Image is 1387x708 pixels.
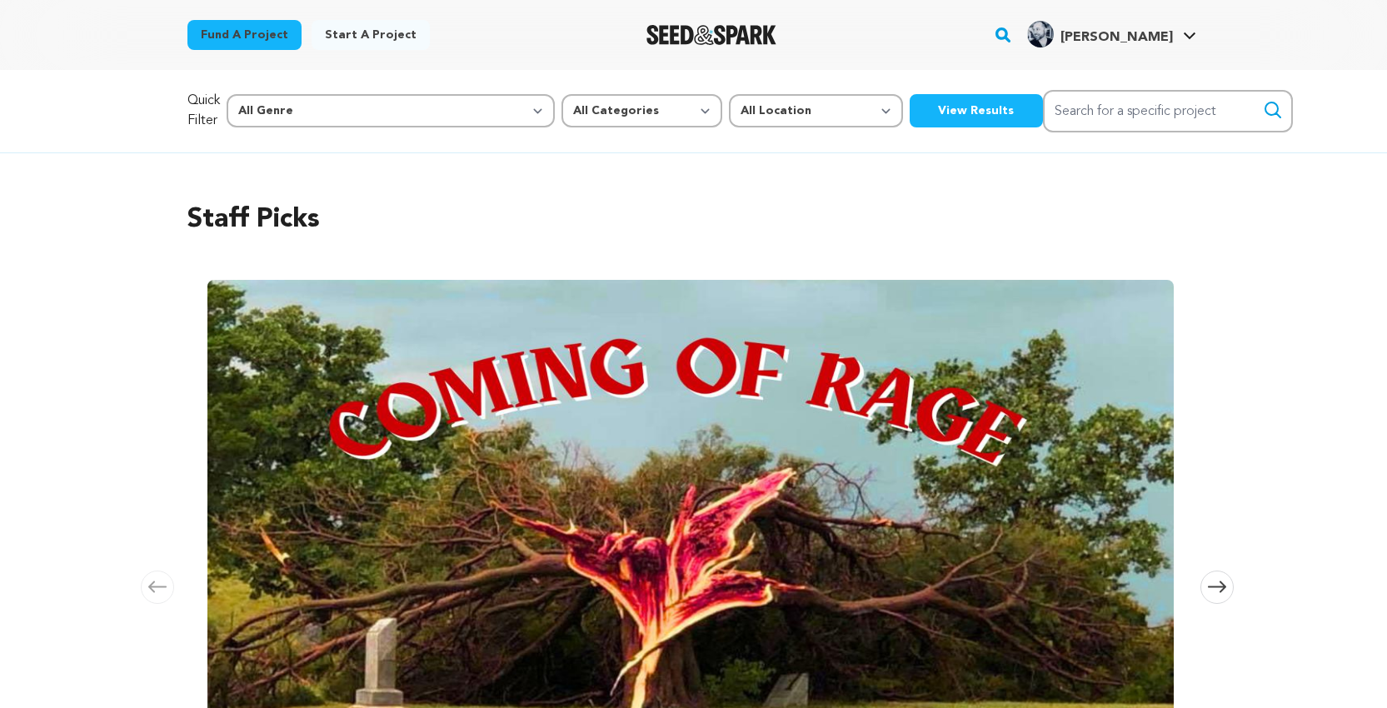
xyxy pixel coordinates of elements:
h2: Staff Picks [187,200,1200,240]
a: Start a project [312,20,430,50]
a: Seed&Spark Homepage [646,25,777,45]
span: Mark A.'s Profile [1024,17,1200,52]
span: [PERSON_NAME] [1060,31,1173,44]
img: 91d068b09b21bed6.jpg [1027,21,1054,47]
p: Quick Filter [187,91,220,131]
a: Mark A.'s Profile [1024,17,1200,47]
input: Search for a specific project [1043,90,1293,132]
img: Seed&Spark Logo Dark Mode [646,25,777,45]
a: Fund a project [187,20,302,50]
button: View Results [910,94,1043,127]
div: Mark A.'s Profile [1027,21,1173,47]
